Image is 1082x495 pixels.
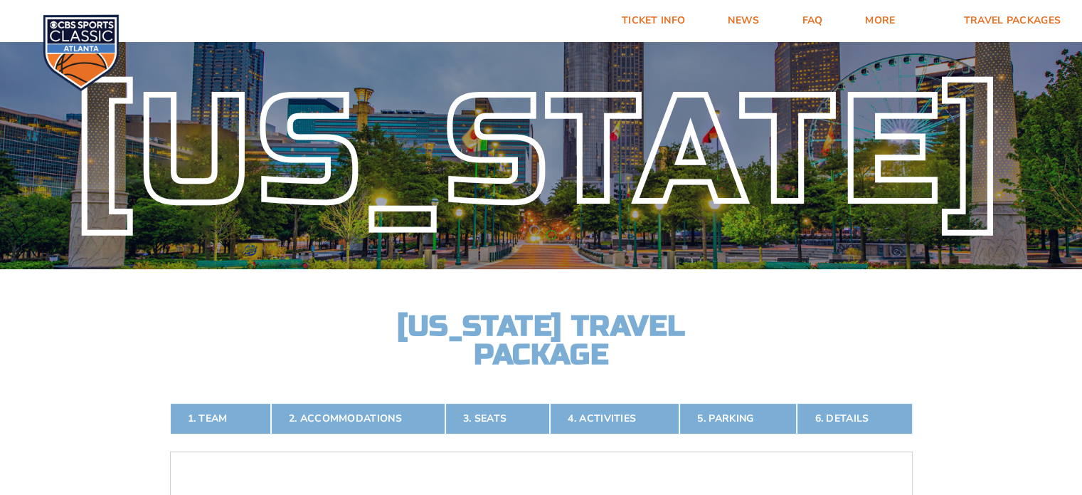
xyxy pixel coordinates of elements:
[271,403,445,434] a: 2. Accommodations
[550,403,679,434] a: 4. Activities
[385,312,698,369] h2: [US_STATE] Travel Package
[679,403,797,434] a: 5. Parking
[43,14,120,91] img: CBS Sports Classic
[170,403,271,434] a: 1. Team
[445,403,550,434] a: 3. Seats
